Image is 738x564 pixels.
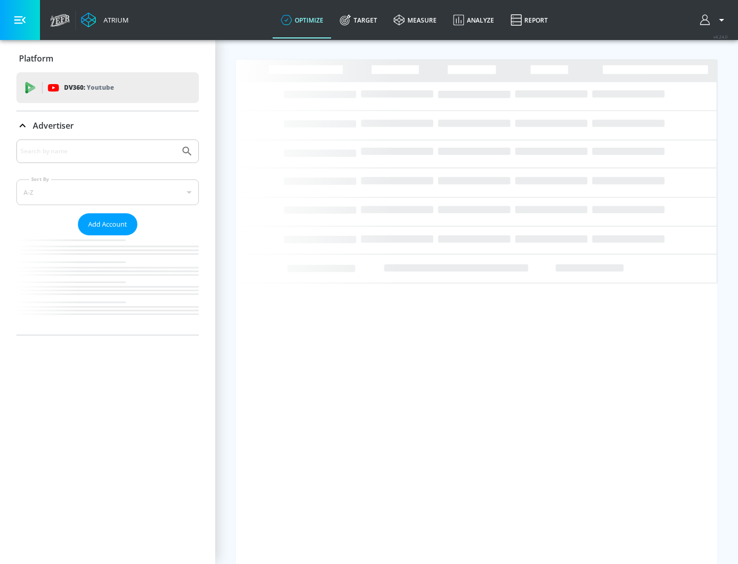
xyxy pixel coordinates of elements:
[88,218,127,230] span: Add Account
[273,2,332,38] a: optimize
[502,2,556,38] a: Report
[332,2,385,38] a: Target
[19,53,53,64] p: Platform
[713,34,728,39] span: v 4.24.0
[385,2,445,38] a: measure
[16,235,199,335] nav: list of Advertiser
[33,120,74,131] p: Advertiser
[16,72,199,103] div: DV360: Youtube
[445,2,502,38] a: Analyze
[20,145,176,158] input: Search by name
[16,44,199,73] div: Platform
[16,179,199,205] div: A-Z
[99,15,129,25] div: Atrium
[16,111,199,140] div: Advertiser
[64,82,114,93] p: DV360:
[29,176,51,183] label: Sort By
[78,213,137,235] button: Add Account
[81,12,129,28] a: Atrium
[16,139,199,335] div: Advertiser
[87,82,114,93] p: Youtube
